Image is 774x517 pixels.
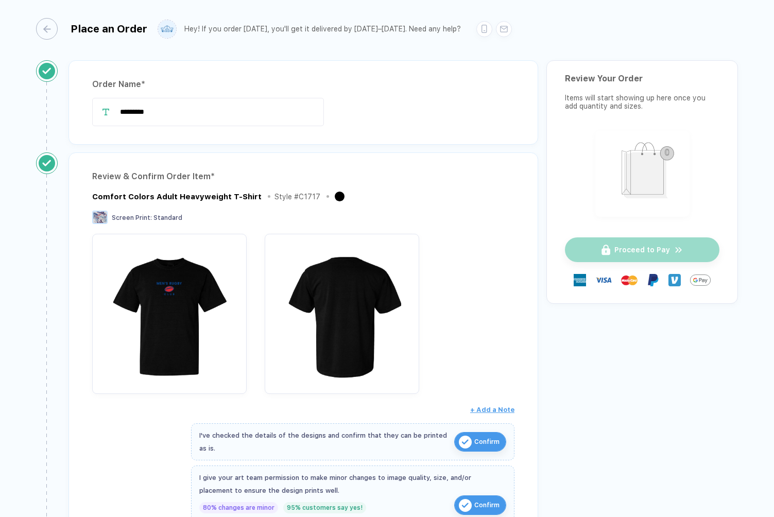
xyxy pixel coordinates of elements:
[459,499,472,512] img: icon
[158,20,176,38] img: user profile
[92,211,108,224] img: Screen Print
[283,502,366,513] div: 95% customers say yes!
[574,274,586,286] img: express
[647,274,659,286] img: Paypal
[668,274,681,286] img: Venmo
[565,94,719,110] div: Items will start showing up here once you add quantity and sizes.
[474,434,500,450] span: Confirm
[92,168,514,185] div: Review & Confirm Order Item
[274,193,320,201] div: Style # C1717
[97,239,242,383] img: 1759387047419fnaoi_nt_front.png
[474,497,500,513] span: Confirm
[459,436,472,449] img: icon
[621,272,638,288] img: master-card
[595,272,612,288] img: visa
[153,214,182,221] span: Standard
[112,214,152,221] span: Screen Print :
[92,76,514,93] div: Order Name
[470,406,514,413] span: + Add a Note
[199,471,506,497] div: I give your art team permission to make minor changes to image quality, size, and/or placement to...
[92,192,262,201] div: Comfort Colors Adult Heavyweight T-Shirt
[270,239,414,383] img: 1759387047419zdhzd_nt_back.png
[470,402,514,418] button: + Add a Note
[199,502,278,513] div: 80% changes are minor
[184,25,461,33] div: Hey! If you order [DATE], you'll get it delivered by [DATE]–[DATE]. Need any help?
[565,74,719,83] div: Review Your Order
[199,429,449,455] div: I've checked the details of the designs and confirm that they can be printed as is.
[454,432,506,452] button: iconConfirm
[71,23,147,35] div: Place an Order
[690,270,711,290] img: Google Pay
[600,135,685,210] img: shopping_bag.png
[454,495,506,515] button: iconConfirm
